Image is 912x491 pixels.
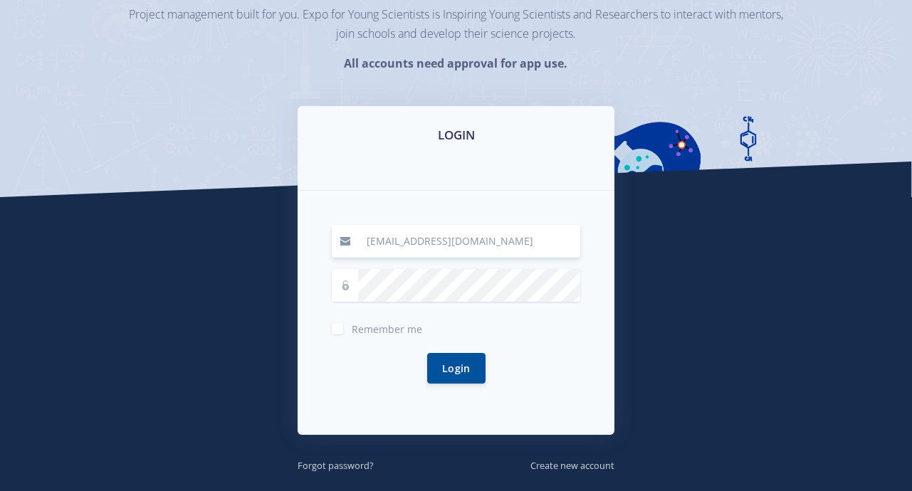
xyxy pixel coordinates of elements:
small: Forgot password? [298,459,374,472]
p: Project management built for you. Expo for Young Scientists is Inspiring Young Scientists and Res... [129,5,784,43]
span: Remember me [352,322,422,336]
a: Forgot password? [298,457,374,472]
a: Create new account [530,457,614,472]
input: Email / User ID [358,225,580,258]
strong: All accounts need approval for app use. [344,56,567,71]
button: Login [427,353,486,384]
h3: LOGIN [315,126,597,144]
small: Create new account [530,459,614,472]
